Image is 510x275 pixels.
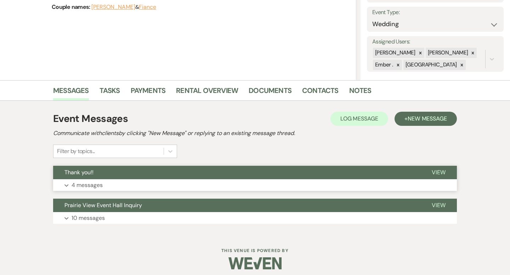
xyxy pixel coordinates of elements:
span: View [432,169,446,176]
div: [PERSON_NAME] [426,48,469,58]
span: New Message [408,115,447,122]
a: Documents [249,85,291,100]
a: Rental Overview [176,85,238,100]
p: 4 messages [72,181,103,190]
h1: Event Messages [53,111,128,126]
span: Log Message [340,115,378,122]
button: Log Message [330,112,388,126]
button: +New Message [395,112,457,126]
label: Assigned Users: [372,37,498,47]
span: Couple names: [52,3,91,11]
a: Contacts [302,85,339,100]
a: Tasks [100,85,120,100]
button: Fiance [139,4,156,10]
div: [PERSON_NAME] [373,48,416,58]
a: Messages [53,85,89,100]
h2: Communicate with clients by clicking "New Message" or replying to an existing message thread. [53,129,457,137]
span: & [91,4,156,11]
p: 10 messages [72,213,105,223]
button: View [420,199,457,212]
button: Prairie View Event Hall Inquiry [53,199,420,212]
button: [PERSON_NAME] [91,4,135,10]
span: Thank you!! [64,169,93,176]
span: View [432,201,446,209]
div: Ember . [373,60,394,70]
button: View [420,166,457,179]
a: Payments [131,85,166,100]
span: Prairie View Event Hall Inquiry [64,201,142,209]
a: Notes [349,85,372,100]
button: 10 messages [53,212,457,224]
button: Thank you!! [53,166,420,179]
button: 4 messages [53,179,457,191]
label: Event Type: [372,7,498,18]
div: [GEOGRAPHIC_DATA] [403,60,458,70]
div: Filter by topics... [57,147,95,156]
